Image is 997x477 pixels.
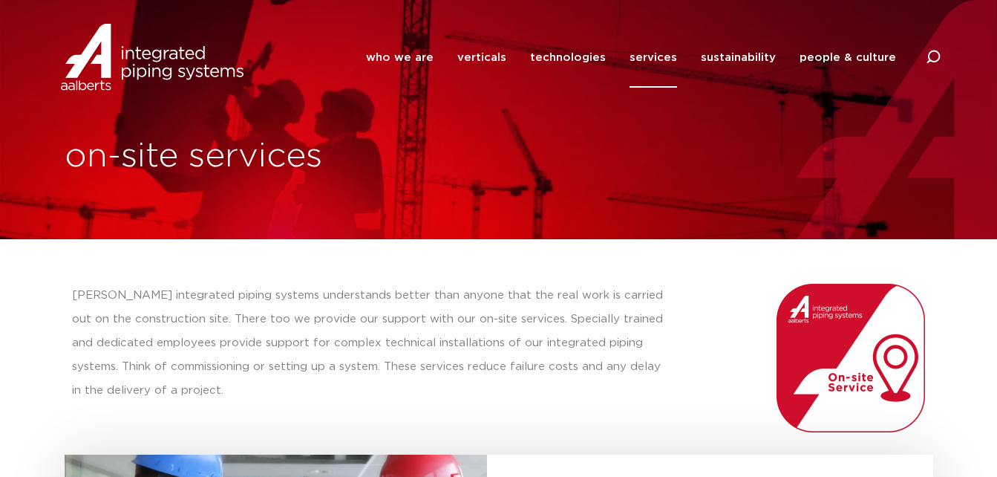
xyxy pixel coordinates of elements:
a: who we are [366,27,434,88]
img: Aalberts_IPS_icon_onsite_service_rgb [777,284,925,432]
a: sustainability [701,27,776,88]
nav: Menu [366,27,896,88]
a: verticals [457,27,506,88]
a: people & culture [800,27,896,88]
a: services [630,27,677,88]
p: [PERSON_NAME] integrated piping systems understands better than anyone that the real work is carr... [72,284,665,403]
h1: on-site services [65,133,491,181]
a: technologies [530,27,606,88]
